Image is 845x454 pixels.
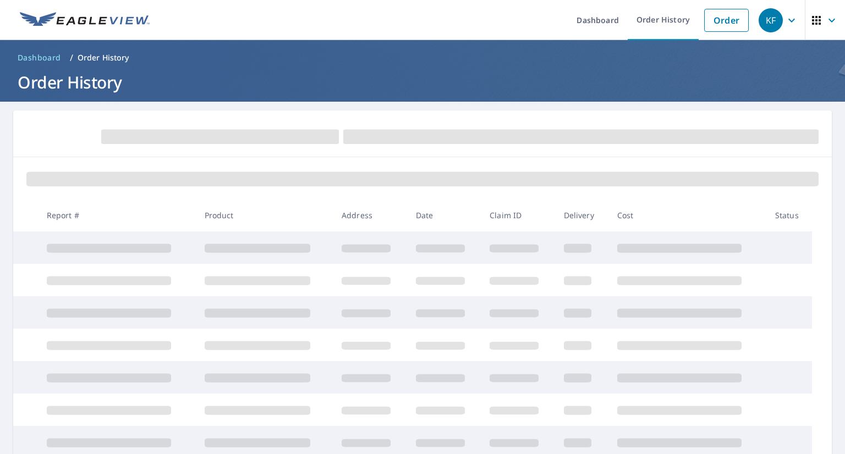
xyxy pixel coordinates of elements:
li: / [70,51,73,64]
th: Date [407,199,481,231]
th: Address [333,199,407,231]
th: Product [196,199,333,231]
a: Dashboard [13,49,65,67]
th: Report # [38,199,196,231]
th: Status [766,199,812,231]
span: Dashboard [18,52,61,63]
nav: breadcrumb [13,49,832,67]
a: Order [704,9,749,32]
p: Order History [78,52,129,63]
th: Cost [608,199,766,231]
div: KF [759,8,783,32]
th: Claim ID [481,199,555,231]
img: EV Logo [20,12,150,29]
th: Delivery [555,199,608,231]
h1: Order History [13,71,832,93]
